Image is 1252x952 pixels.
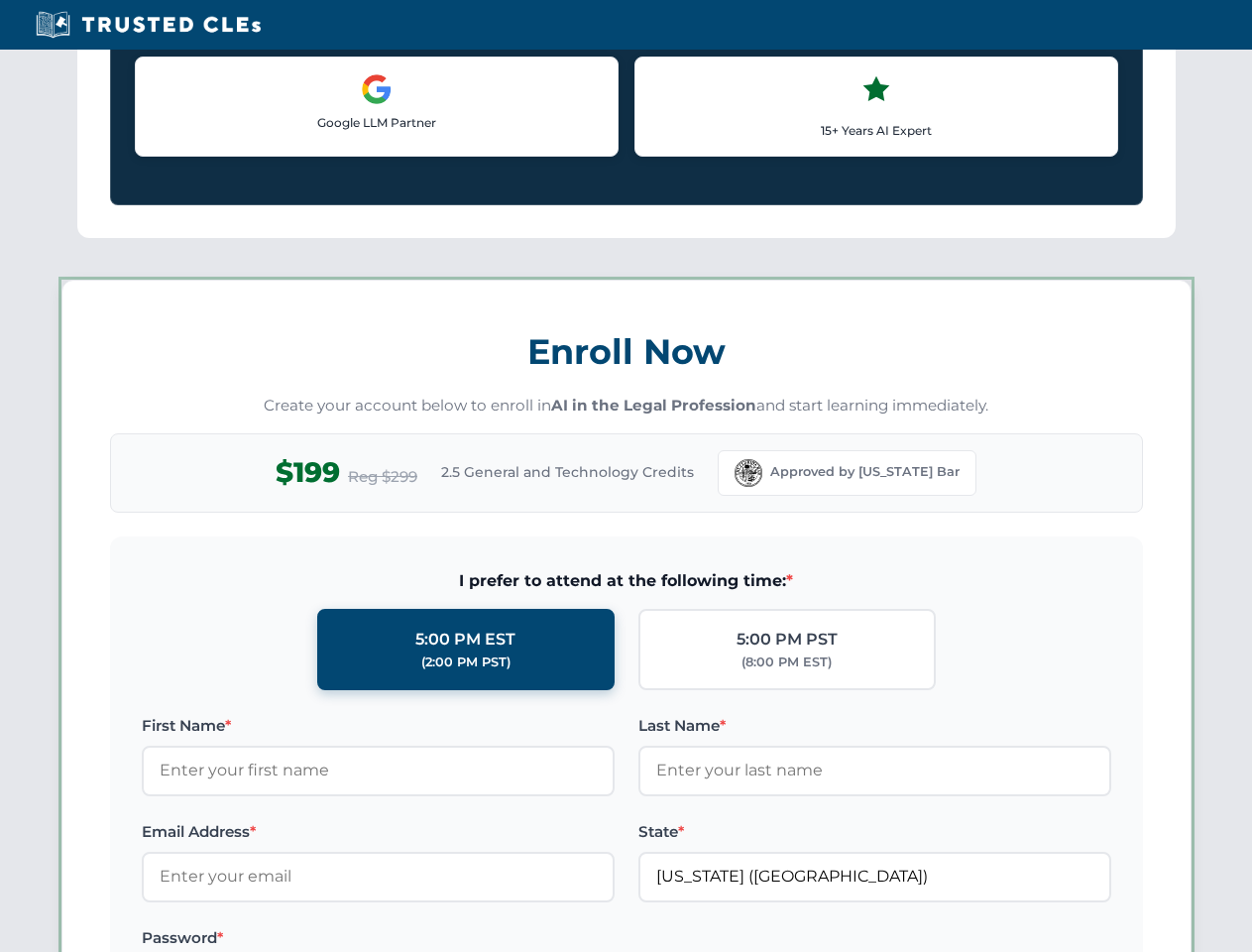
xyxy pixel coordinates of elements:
span: Reg $299 [348,465,417,489]
img: Google [361,73,393,105]
span: $199 [276,450,340,495]
input: Enter your first name [142,746,615,795]
strong: AI in the Legal Profession [551,396,756,415]
img: Trusted CLEs [30,10,267,40]
label: Password [142,926,615,950]
p: 15+ Years AI Expert [651,121,1101,140]
label: Last Name [638,714,1111,738]
input: Florida (FL) [638,852,1111,901]
span: 2.5 General and Technology Credits [441,461,694,483]
div: 5:00 PM EST [415,627,515,653]
div: 5:00 PM PST [737,627,838,653]
label: State [638,820,1111,844]
h3: Enroll Now [110,320,1143,383]
div: (8:00 PM EST) [741,653,832,672]
img: Florida Bar [735,459,762,487]
input: Enter your last name [638,746,1111,795]
div: (2:00 PM PST) [421,653,511,672]
p: Google LLM Partner [152,113,602,132]
p: Create your account below to enroll in and start learning immediately. [110,395,1143,417]
label: First Name [142,714,615,738]
input: Enter your email [142,852,615,901]
span: Approved by [US_STATE] Bar [770,462,960,482]
label: Email Address [142,820,615,844]
span: I prefer to attend at the following time: [142,568,1111,594]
